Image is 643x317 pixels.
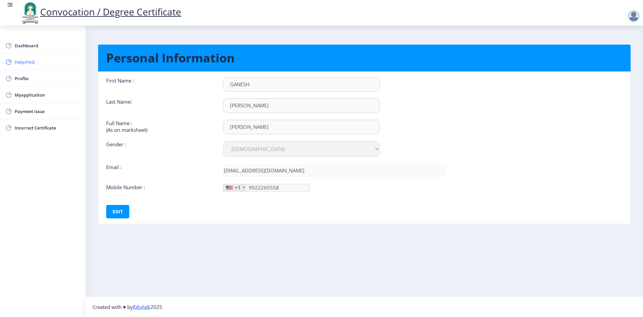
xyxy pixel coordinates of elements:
[15,58,80,66] span: Help/FAQ
[20,1,40,24] img: logo
[101,141,218,157] div: Gender :
[20,5,181,18] a: Convocation / Degree Certificate
[106,50,623,66] h1: Personal Information
[223,184,247,191] div: United States: +1
[101,77,218,92] div: First Name :
[15,91,80,99] span: Myapplication
[15,124,80,132] span: Incorrect Certificate
[101,98,218,113] div: Last Name:
[15,74,80,83] span: Profile
[15,42,80,50] span: Dashboard
[101,120,218,134] div: Full Name : (As on marksheet)
[101,164,218,177] div: Email :
[92,304,162,310] span: Created with ♥ by 2025
[15,107,80,115] span: Payment issue
[223,184,310,192] input: Mobile No
[101,184,218,192] div: Mobile Number :
[235,184,241,191] div: +1
[106,205,129,218] button: Edit
[133,304,150,310] a: Edulab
